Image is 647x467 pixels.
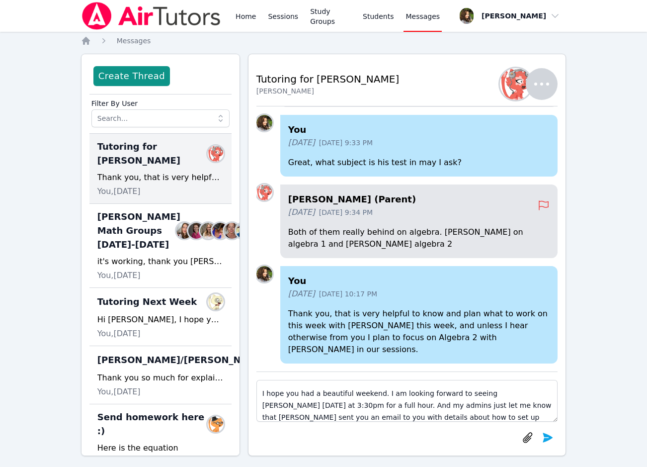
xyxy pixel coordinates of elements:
img: Yuliya Shekhtman [208,146,224,162]
div: Hi [PERSON_NAME], I hope you are having a great week. I was wondering if you would be able to mov... [97,314,224,326]
p: Both of them really behind on algebra. [PERSON_NAME] on algebra 1 and [PERSON_NAME] algebra 2 [288,226,550,250]
img: Diana Carle [256,115,272,131]
img: Diana Carle [256,266,272,282]
span: [PERSON_NAME]/[PERSON_NAME] [97,353,267,367]
h4: [PERSON_NAME] (Parent) [288,192,538,206]
span: Messages [117,37,151,45]
div: [PERSON_NAME] [256,86,399,96]
span: You, [DATE] [97,386,141,398]
h2: Tutoring for [PERSON_NAME] [256,72,399,86]
span: Messages [405,11,440,21]
span: You, [DATE] [97,186,141,197]
img: Sandra Davis [200,223,216,239]
label: Filter By User [91,94,230,109]
nav: Breadcrumb [81,36,566,46]
span: [DATE] 9:33 PM [319,138,373,148]
h4: You [288,123,550,137]
img: Yuliya Shekhtman [500,68,532,100]
button: Yuliya Shekhtman [506,68,558,100]
div: [PERSON_NAME] Math Groups [DATE]-[DATE]Sarah BenzingerRebecca MillerSandra DavisAlexis AsiamaMich... [89,204,232,288]
span: You, [DATE] [97,270,141,281]
img: Yuliya Shekhtman [256,185,272,200]
span: You, [DATE] [97,328,141,340]
span: [DATE] [288,288,315,300]
span: Tutoring for [PERSON_NAME] [97,140,212,168]
div: it's working, thank you [PERSON_NAME]! :) [97,256,224,268]
button: Create Thread [93,66,170,86]
div: [PERSON_NAME]/[PERSON_NAME]Joyce LawThank you so much for explaining that [PERSON_NAME], I apprec... [89,346,232,404]
img: Air Tutors [81,2,222,30]
img: Alexis Asiama [212,223,228,239]
span: [DATE] 10:17 PM [319,289,377,299]
input: Search... [91,109,230,127]
div: Thank you, that is very helpful to know and plan what to work on this week with [PERSON_NAME] thi... [97,172,224,184]
img: Michelle Dalton [224,223,240,239]
div: Tutoring Next WeekKira DubovskaHi [PERSON_NAME], I hope you are having a great week. I was wonder... [89,288,232,346]
textarea: Good morning [PERSON_NAME], I hope you had a beautiful weekend. I am looking forward to seeing [P... [256,380,558,422]
div: Thank you so much for explaining that [PERSON_NAME], I appreciate you, and that makes a lot of se... [97,372,224,384]
h4: You [288,274,550,288]
span: [PERSON_NAME] Math Groups [DATE]-[DATE] [97,210,180,252]
img: Kira Dubovska [208,294,224,310]
p: Great, what subject is his test in may I ask? [288,157,550,169]
p: Thank you, that is very helpful to know and plan what to work on this week with [PERSON_NAME] thi... [288,308,550,356]
img: Megan Nepshinsky [236,223,252,239]
a: Messages [117,36,151,46]
div: Tutoring for [PERSON_NAME]Yuliya ShekhtmanThank you, that is very helpful to know and plan what t... [89,134,232,204]
span: Send homework here :) [97,410,212,438]
div: Here is the equation [97,442,224,454]
span: Tutoring Next Week [97,295,197,309]
img: Sarah Benzinger [176,223,192,239]
span: [DATE] [288,206,315,218]
img: Rebecca Miller [188,223,204,239]
img: Nya Avery [208,416,224,432]
span: [DATE] [288,137,315,149]
span: [DATE] 9:34 PM [319,207,373,217]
